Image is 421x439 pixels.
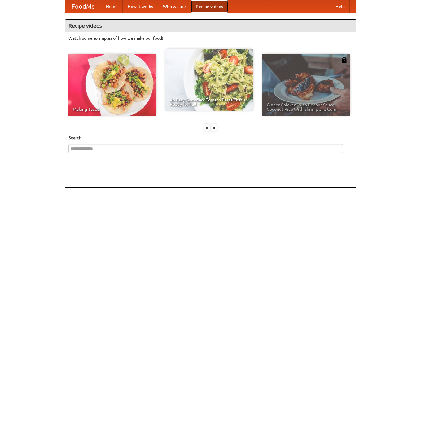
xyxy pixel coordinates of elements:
a: FoodMe [65,0,101,13]
a: An Easy, Summery Tomato Pasta That's Ready for Fall [165,49,253,111]
h4: Recipe videos [65,20,356,32]
span: An Easy, Summery Tomato Pasta That's Ready for Fall [170,98,249,106]
a: Home [101,0,123,13]
a: How it works [123,0,158,13]
img: 483408.png [341,57,347,63]
div: » [211,124,217,132]
a: Recipe videos [191,0,228,13]
span: Making Tacos [73,107,152,111]
a: Help [331,0,350,13]
h5: Search [68,135,353,141]
p: Watch some examples of how we make our food! [68,35,353,41]
div: « [204,124,210,132]
a: Who we are [158,0,191,13]
a: Making Tacos [68,54,156,116]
